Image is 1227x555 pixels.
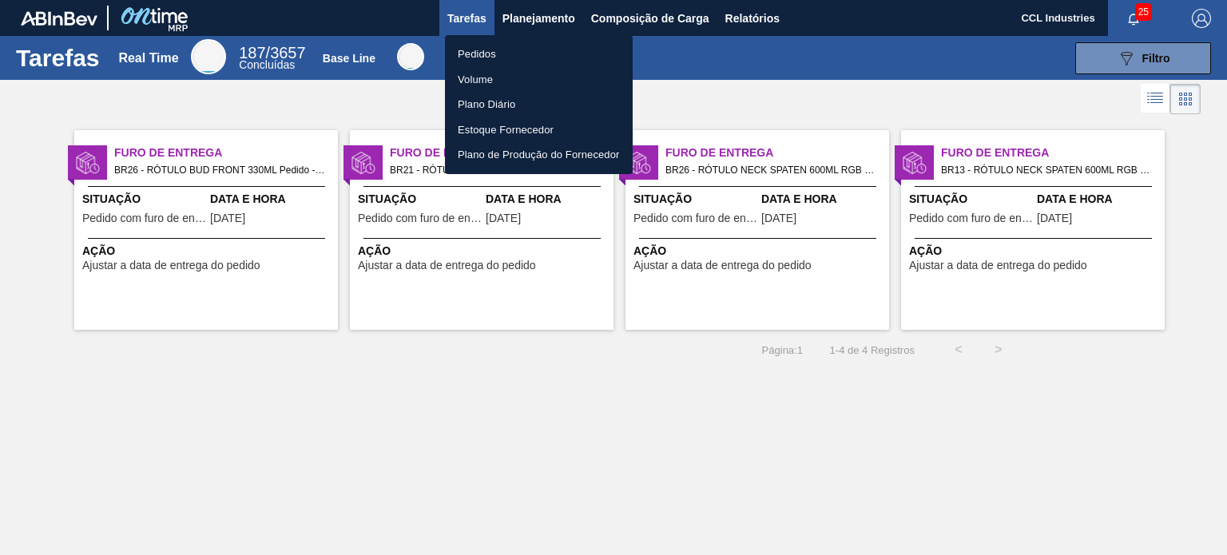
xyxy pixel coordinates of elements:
a: Pedidos [445,42,633,67]
a: Plano Diário [445,92,633,117]
a: Plano de Produção do Fornecedor [445,142,633,168]
a: Estoque Fornecedor [445,117,633,143]
a: Volume [445,67,633,93]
